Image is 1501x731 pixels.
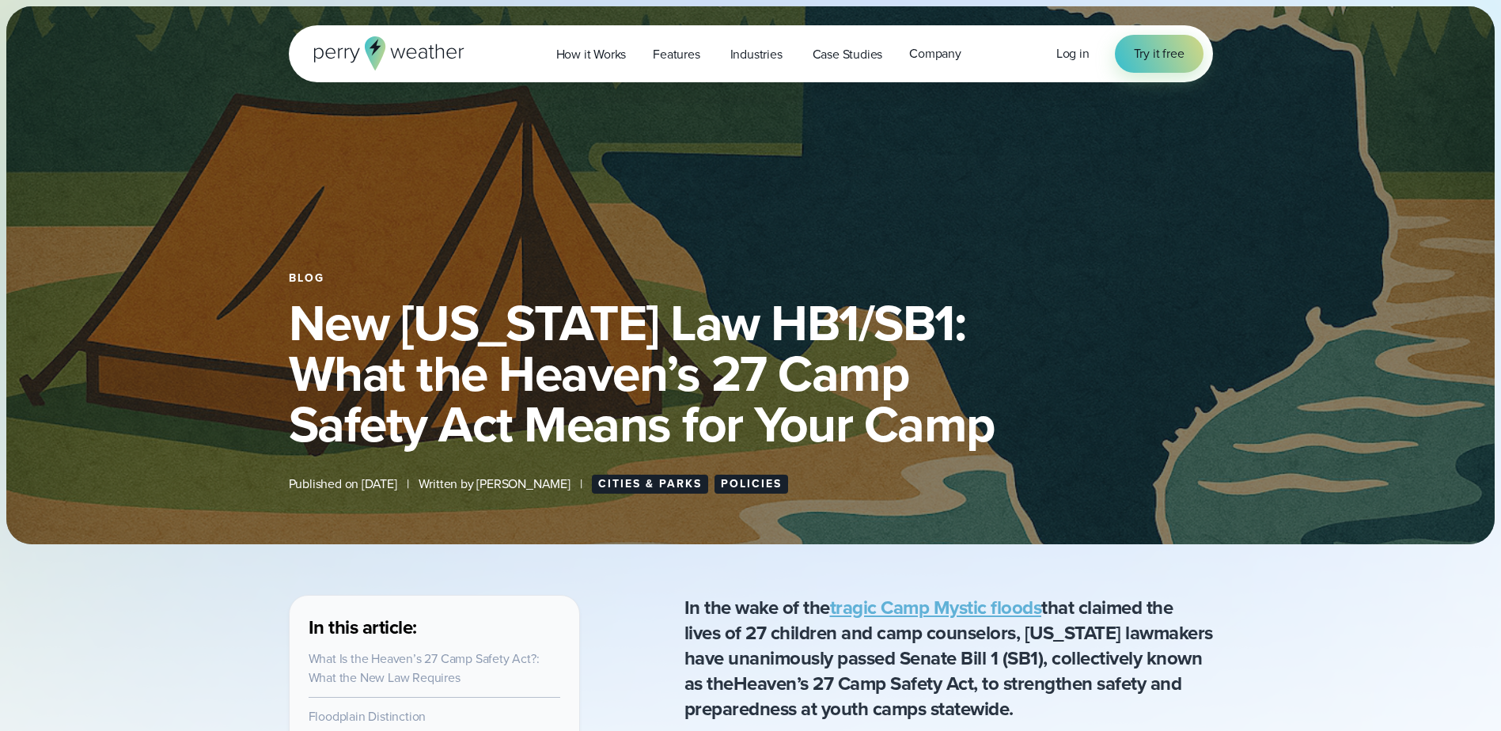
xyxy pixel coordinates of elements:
a: Policies [714,475,788,494]
a: Log in [1056,44,1090,63]
h3: In this article: [309,615,560,640]
h1: New [US_STATE] Law HB1/SB1: What the Heaven’s 27 Camp Safety Act Means for Your Camp [289,297,1213,449]
a: Cities & Parks [592,475,708,494]
span: Company [909,44,961,63]
span: Published on [DATE] [289,475,397,494]
span: Features [653,45,699,64]
a: How it Works [543,38,640,70]
div: Blog [289,272,1213,285]
strong: Heaven’s 27 Camp Safety Act [733,669,974,698]
p: In the wake of the that claimed the lives of 27 children and camp counselors, [US_STATE] lawmaker... [684,595,1213,722]
a: What Is the Heaven’s 27 Camp Safety Act?: What the New Law Requires [309,650,540,687]
span: | [580,475,582,494]
a: Floodplain Distinction [309,707,426,725]
a: Try it free [1115,35,1203,73]
a: Case Studies [799,38,896,70]
span: Written by [PERSON_NAME] [419,475,570,494]
span: Try it free [1134,44,1185,63]
span: How it Works [556,45,627,64]
a: tragic Camp Mystic floods [830,593,1042,622]
span: Case Studies [813,45,883,64]
span: | [407,475,409,494]
span: Industries [730,45,783,64]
